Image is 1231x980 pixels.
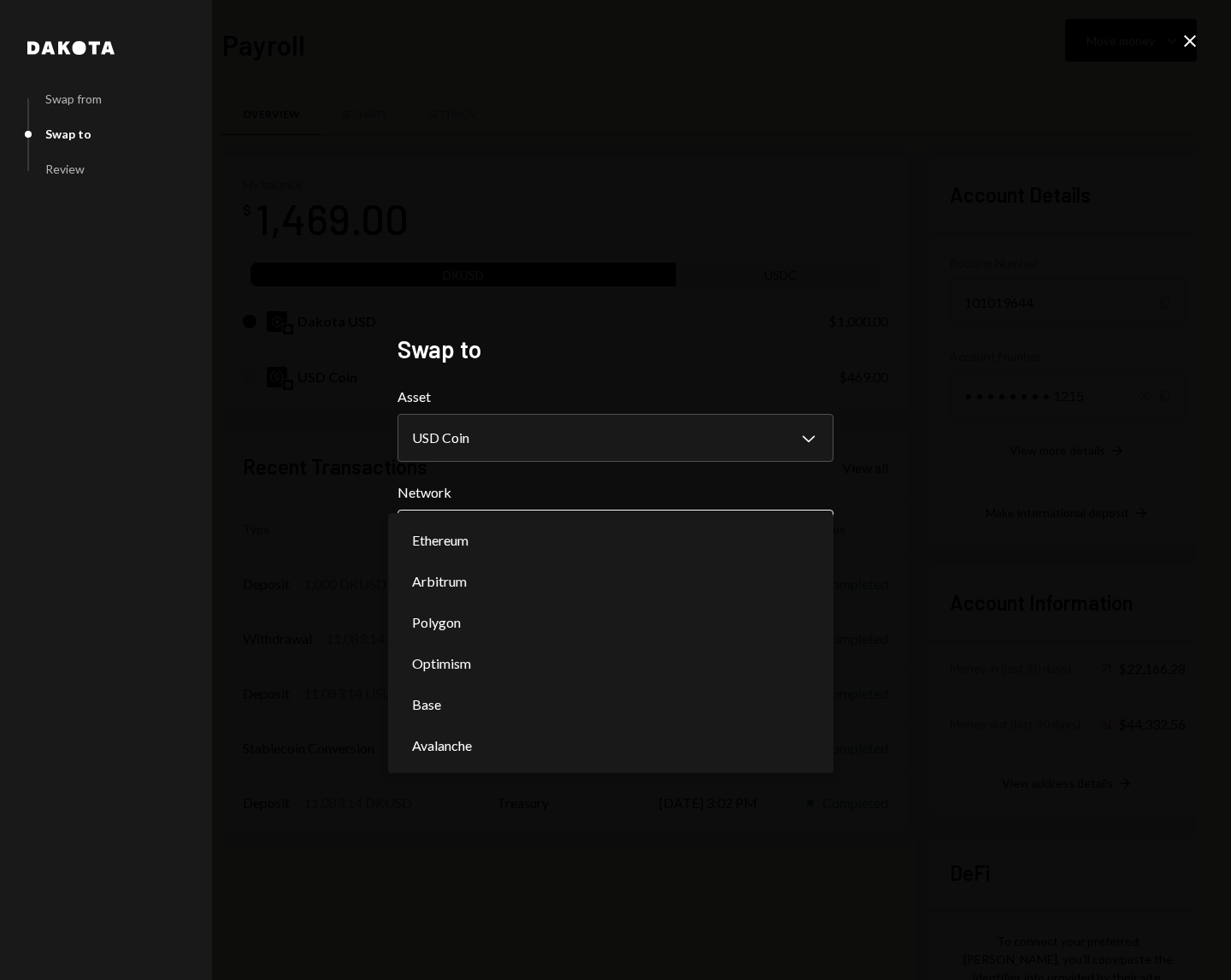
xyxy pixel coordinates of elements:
span: Base [412,694,441,715]
label: Asset [398,387,833,407]
button: Network [398,510,833,558]
div: Swap to [45,127,91,141]
div: Swap from [45,92,102,106]
label: Network [398,482,833,503]
span: Optimism [412,653,471,674]
h2: Swap to [398,333,833,366]
span: Polygon [412,612,461,633]
span: Ethereum [412,530,468,551]
div: Review [45,162,85,176]
span: Arbitrum [412,571,467,592]
button: Asset [398,414,833,462]
span: Avalanche [412,735,472,756]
